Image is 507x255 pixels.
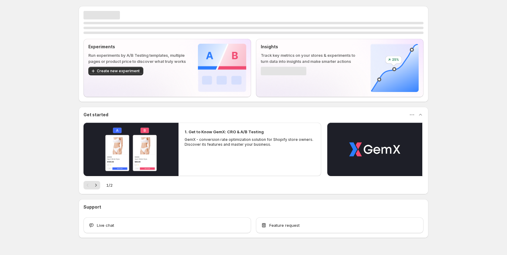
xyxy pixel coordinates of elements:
[88,52,188,64] p: Run experiments by A/B Testing templates, multiple pages or product price to discover what truly ...
[261,44,361,50] p: Insights
[88,44,188,50] p: Experiments
[327,123,422,176] button: Play video
[185,129,264,135] h2: 1. Get to Know GemX: CRO & A/B Testing
[261,52,361,64] p: Track key metrics on your stores & experiments to turn data into insights and make smarter actions
[83,123,179,176] button: Play video
[106,182,113,188] span: 1 / 2
[83,112,108,118] h3: Get started
[83,204,101,210] h3: Support
[185,137,315,147] p: GemX - conversion rate optimization solution for Shopify store owners. Discover its features and ...
[269,222,300,228] span: Feature request
[370,44,419,92] img: Insights
[97,222,114,228] span: Live chat
[198,44,246,92] img: Experiments
[83,181,100,189] nav: Pagination
[92,181,100,189] button: Next
[88,67,143,75] button: Create new experiment
[97,69,140,73] span: Create new experiment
